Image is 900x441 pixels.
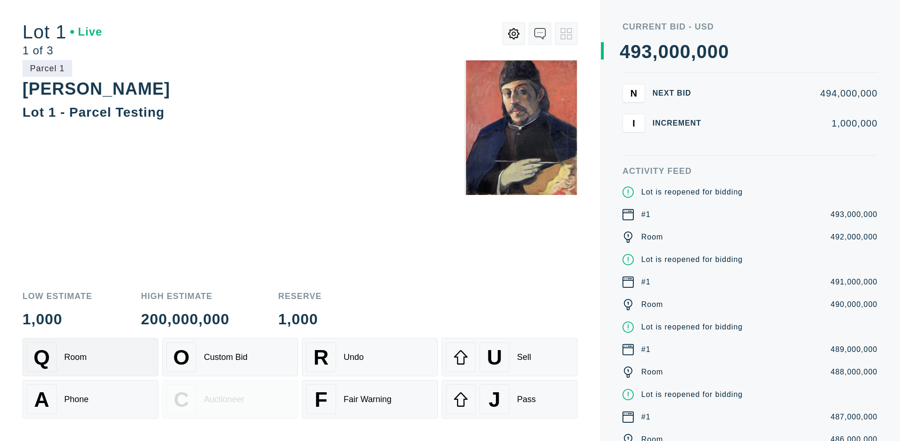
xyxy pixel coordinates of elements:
[302,338,438,376] button: RUndo
[622,84,645,103] button: N
[716,119,877,128] div: 1,000,000
[315,388,327,411] span: F
[204,395,244,404] div: Auctioneer
[22,79,170,98] div: [PERSON_NAME]
[442,338,577,376] button: USell
[22,312,92,327] div: 1,000
[641,277,651,288] div: #1
[630,88,637,98] span: N
[641,187,742,198] div: Lot is reopened for bidding
[278,312,322,327] div: 1,000
[344,352,364,362] div: Undo
[487,345,502,369] span: U
[22,105,165,120] div: Lot 1 - Parcel Testing
[22,22,102,41] div: Lot 1
[652,120,709,127] div: Increment
[141,312,230,327] div: 200,000,000
[22,380,158,419] button: APhone
[831,209,877,220] div: 493,000,000
[22,45,102,56] div: 1 of 3
[622,114,645,133] button: I
[22,338,158,376] button: QRoom
[162,380,298,419] button: CAuctioneer
[831,411,877,423] div: 487,000,000
[517,352,531,362] div: Sell
[707,42,718,61] div: 0
[344,395,391,404] div: Fair Warning
[442,380,577,419] button: JPass
[831,232,877,243] div: 492,000,000
[34,388,49,411] span: A
[622,22,877,31] div: Current Bid - USD
[34,345,50,369] span: Q
[641,389,742,400] div: Lot is reopened for bidding
[517,395,536,404] div: Pass
[718,42,729,61] div: 0
[641,411,651,423] div: #1
[691,42,697,230] div: ,
[70,26,102,37] div: Live
[641,366,663,378] div: Room
[302,380,438,419] button: FFair Warning
[488,388,500,411] span: J
[641,232,663,243] div: Room
[632,118,635,128] span: I
[641,254,742,265] div: Lot is reopened for bidding
[620,42,630,61] div: 4
[831,277,877,288] div: 491,000,000
[641,209,651,220] div: #1
[162,338,298,376] button: OCustom Bid
[697,42,707,61] div: 0
[64,395,89,404] div: Phone
[64,352,87,362] div: Room
[831,366,877,378] div: 488,000,000
[680,42,690,61] div: 0
[622,167,877,175] div: Activity Feed
[641,299,663,310] div: Room
[641,321,742,333] div: Lot is reopened for bidding
[22,60,72,77] div: Parcel 1
[141,292,230,300] div: High Estimate
[173,345,190,369] span: O
[642,42,652,61] div: 3
[630,42,641,61] div: 9
[652,42,658,230] div: ,
[831,299,877,310] div: 490,000,000
[716,89,877,98] div: 494,000,000
[22,292,92,300] div: Low Estimate
[174,388,189,411] span: C
[204,352,247,362] div: Custom Bid
[831,344,877,355] div: 489,000,000
[641,344,651,355] div: #1
[278,292,322,300] div: Reserve
[669,42,680,61] div: 0
[652,90,709,97] div: Next Bid
[314,345,329,369] span: R
[658,42,669,61] div: 0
